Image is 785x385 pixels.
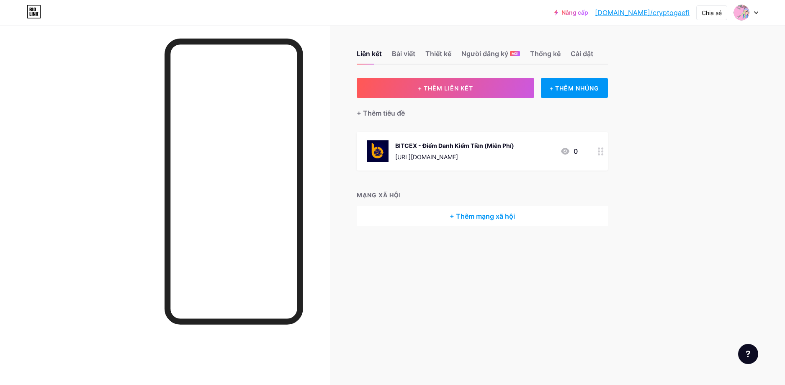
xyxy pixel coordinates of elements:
font: + Thêm tiêu đề [357,109,405,117]
font: Liên kết [357,49,382,58]
font: MỚI [512,52,518,56]
a: [DOMAIN_NAME]/cryptogaefi [595,8,690,18]
font: Người đăng ký [461,49,508,58]
font: Thiết kế [425,49,451,58]
font: [DOMAIN_NAME]/cryptogaefi [595,8,690,17]
font: BITCEX - Điểm Danh Kiếm Tiền (Miễn Phí) [395,142,514,149]
font: 0 [574,147,578,155]
font: + Thêm mạng xã hội [450,212,515,220]
font: Cài đặt [571,49,593,58]
font: Nâng cấp [561,9,588,16]
font: [URL][DOMAIN_NAME] [395,153,458,160]
img: BITCEX - Điểm Danh Kiếm Tiền (Miễn Phí) [367,140,389,162]
font: Bài viết [392,49,415,58]
font: Thống kê [530,49,561,58]
font: + THÊM LIÊN KẾT [418,85,473,92]
font: MẠNG XÃ HỘI [357,191,401,199]
font: Chia sẻ [702,9,722,16]
font: + THÊM NHÚNG [549,85,599,92]
img: cryptogaefi [734,5,749,21]
button: + THÊM LIÊN KẾT [357,78,535,98]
